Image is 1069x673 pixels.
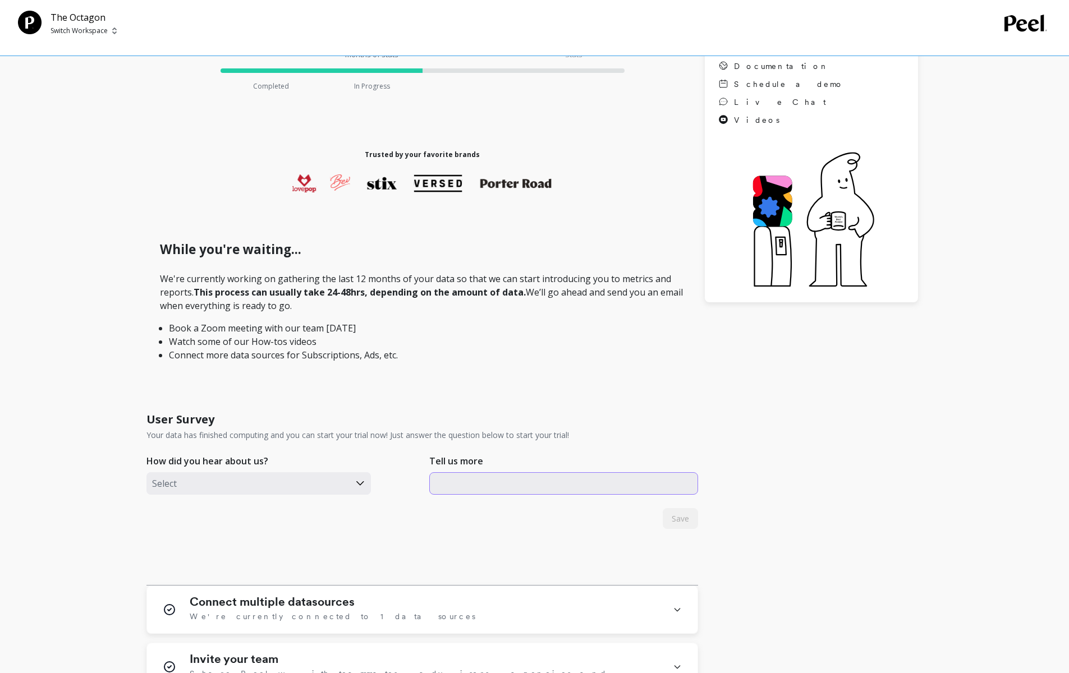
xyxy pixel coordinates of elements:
[190,652,278,666] h1: Invite your team
[112,26,117,35] img: picker
[190,611,475,622] span: We're currently connected to 1 data sources
[146,412,214,427] h1: User Survey
[718,61,844,72] a: Documentation
[146,430,569,441] p: Your data has finished computing and you can start your trial now! Just answer the question below...
[734,114,779,126] span: Videos
[194,286,526,298] strong: This process can usually take 24-48hrs, depending on the amount of data.
[190,595,355,609] h1: Connect multiple datasources
[718,79,844,90] a: Schedule a demo
[718,114,844,126] a: Videos
[146,454,268,468] p: How did you hear about us?
[51,11,117,24] p: The Octagon
[160,272,685,362] p: We're currently working on gathering the last 12 months of your data so that we can start introdu...
[429,454,483,468] p: Tell us more
[169,321,676,335] li: Book a Zoom meeting with our team [DATE]
[734,79,844,90] span: Schedule a demo
[169,348,676,362] li: Connect more data sources for Subscriptions, Ads, etc.
[18,11,42,34] img: Team Profile
[734,96,826,108] span: Live Chat
[354,82,390,91] p: In Progress
[734,61,829,72] span: Documentation
[160,240,685,259] h1: While you're waiting...
[51,26,108,35] p: Switch Workspace
[365,150,480,159] h1: Trusted by your favorite brands
[169,335,676,348] li: Watch some of our How-tos videos
[253,82,289,91] p: Completed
